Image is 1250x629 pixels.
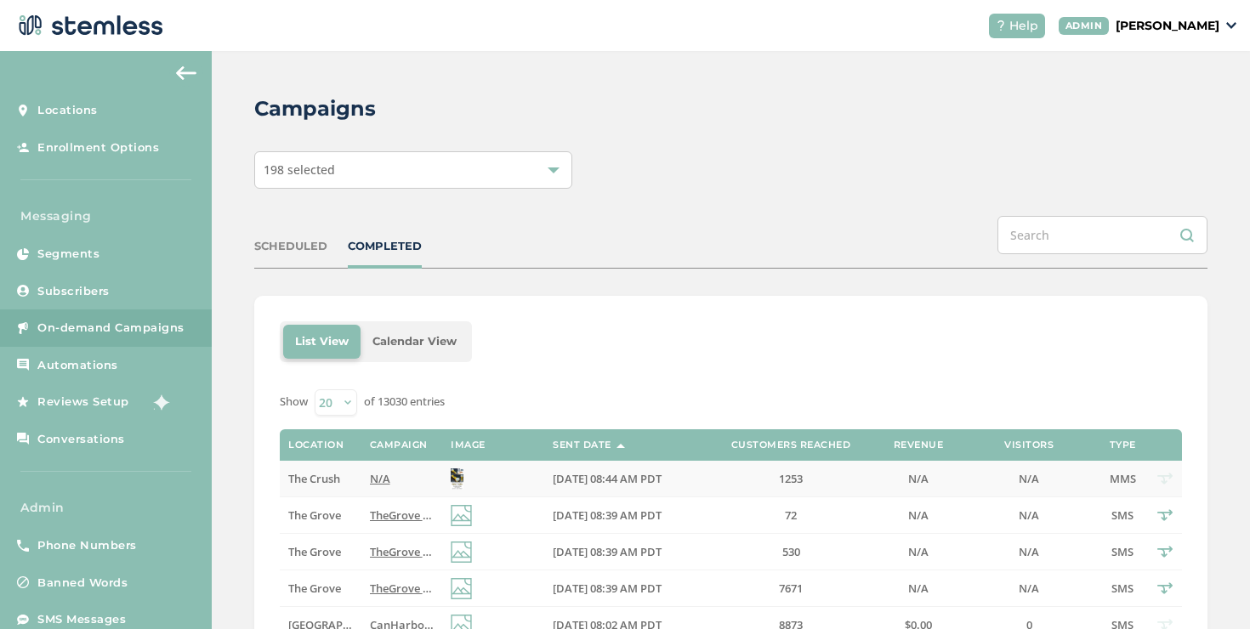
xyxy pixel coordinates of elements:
label: The Grove [288,508,352,523]
label: of 13030 entries [364,394,445,411]
span: [DATE] 08:44 AM PDT [553,471,662,486]
span: SMS [1111,507,1134,523]
label: N/A [969,472,1088,486]
label: N/A [884,508,952,523]
label: N/A [969,508,1088,523]
span: Automations [37,357,118,374]
span: N/A [908,471,929,486]
span: N/A [1019,471,1039,486]
label: 1253 [714,472,867,486]
label: SMS [1105,508,1139,523]
span: N/A [908,581,929,596]
span: 198 selected [264,161,335,178]
span: Conversations [37,431,125,448]
span: 1253 [779,471,803,486]
label: Revenue [894,439,944,450]
label: N/A [884,472,952,486]
label: TheGrove La Mesa: You have a new notification waiting for you, {first_name}! Reply END to cancel [370,545,434,559]
span: [DATE] 08:39 AM PDT [553,581,662,596]
label: 7671 [714,581,867,596]
label: 530 [714,545,867,559]
label: Type [1110,439,1136,450]
span: Segments [37,246,99,263]
span: TheGrove La Mesa: You have a new notification waiting for you, {first_name}! Reply END to cancel [370,581,882,596]
span: The Grove [288,581,341,596]
label: The Grove [288,545,352,559]
label: The Grove [288,581,352,596]
label: 09/10/2025 08:39 AM PDT [553,545,697,559]
span: N/A [1019,544,1039,559]
img: icon-img-d887fa0c.svg [451,578,472,599]
span: N/A [908,544,929,559]
img: 76uuUTOXqqnotupcXEbLK49dQ6b276Q9NjmUwzlh.jpg [451,468,463,490]
label: N/A [370,472,434,486]
span: SMS [1111,544,1134,559]
img: logo-dark-0685b13c.svg [14,8,163,42]
span: 7671 [779,581,803,596]
label: 09/10/2025 08:39 AM PDT [553,508,697,523]
label: The Crush [288,472,352,486]
span: N/A [1019,581,1039,596]
label: Location [288,439,344,450]
label: N/A [884,545,952,559]
span: Subscribers [37,283,110,300]
label: TheGrove La Mesa: You have a new notification waiting for you, {first_name}! Reply END to cancel [370,508,434,523]
p: [PERSON_NAME] [1116,17,1219,35]
img: icon-arrow-back-accent-c549486e.svg [176,66,196,80]
div: SCHEDULED [254,238,327,255]
label: N/A [884,581,952,596]
li: Calendar View [361,325,469,359]
img: icon_down-arrow-small-66adaf34.svg [1226,22,1236,29]
img: icon-help-white-03924b79.svg [996,20,1006,31]
span: SMS [1111,581,1134,596]
span: On-demand Campaigns [37,320,185,337]
label: 72 [714,508,867,523]
iframe: Chat Widget [1165,547,1250,629]
label: Image [451,439,486,450]
span: Phone Numbers [37,537,137,554]
span: N/A [1019,507,1039,523]
label: SMS [1105,581,1139,596]
label: SMS [1105,545,1139,559]
label: Customers Reached [731,439,851,450]
label: 09/10/2025 08:39 AM PDT [553,581,697,596]
span: The Grove [288,507,341,523]
img: icon-img-d887fa0c.svg [451,541,472,563]
label: Campaign [370,439,428,450]
span: 530 [782,544,800,559]
span: Reviews Setup [37,394,129,411]
label: Sent Date [553,439,611,450]
label: N/A [969,581,1088,596]
span: N/A [908,507,929,523]
span: Banned Words [37,575,128,592]
span: 72 [785,507,797,523]
span: [DATE] 08:39 AM PDT [553,544,662,559]
span: N/A [370,471,390,486]
label: Visitors [1004,439,1054,450]
label: 09/10/2025 08:44 AM PDT [553,472,697,486]
span: MMS [1110,471,1136,486]
li: List View [283,325,361,359]
span: SMS Messages [37,611,126,628]
img: icon-img-d887fa0c.svg [451,505,472,526]
span: The Grove [288,544,341,559]
label: Show [280,394,308,411]
input: Search [997,216,1207,254]
span: Help [1009,17,1038,35]
img: icon-sort-1e1d7615.svg [616,444,625,448]
span: Enrollment Options [37,139,159,156]
span: TheGrove La Mesa: You have a new notification waiting for you, {first_name}! Reply END to cancel [370,507,882,523]
label: MMS [1105,472,1139,486]
img: glitter-stars-b7820f95.gif [142,385,176,419]
span: The Crush [288,471,340,486]
div: ADMIN [1059,17,1110,35]
div: COMPLETED [348,238,422,255]
span: [DATE] 08:39 AM PDT [553,507,662,523]
label: N/A [969,545,1088,559]
label: TheGrove La Mesa: You have a new notification waiting for you, {first_name}! Reply END to cancel [370,581,434,596]
h2: Campaigns [254,93,376,124]
span: Locations [37,102,98,119]
span: TheGrove La Mesa: You have a new notification waiting for you, {first_name}! Reply END to cancel [370,544,882,559]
